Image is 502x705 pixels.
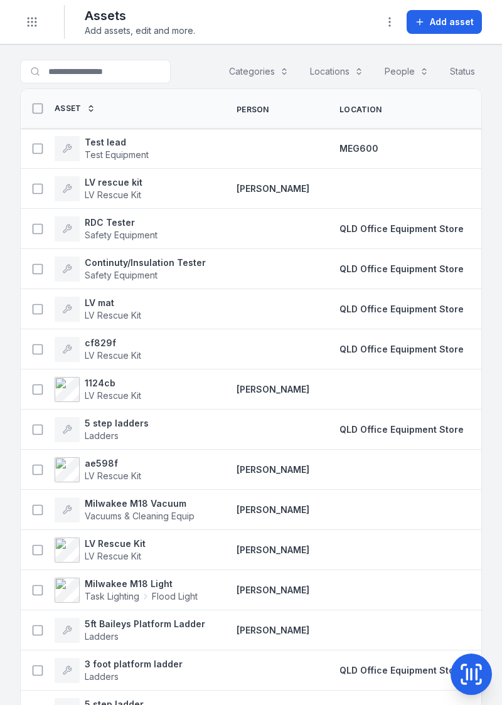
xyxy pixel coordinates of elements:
[85,377,141,390] strong: 1124cb
[85,457,141,470] strong: ae598f
[85,176,142,189] strong: LV rescue kit
[237,544,309,556] a: [PERSON_NAME]
[55,103,82,114] span: Asset
[152,590,198,603] span: Flood Light
[55,618,205,643] a: 5ft Baileys Platform LadderLadders
[339,304,464,314] span: QLD Office Equipment Store
[55,497,195,522] a: Milwakee M18 VacuumVacuums & Cleaning Equip
[339,263,464,275] a: QLD Office Equipment Store
[85,337,141,349] strong: cf829f
[85,310,141,321] span: LV Rescue Kit
[339,664,464,677] a: QLD Office Equipment Store
[430,16,474,28] span: Add asset
[237,183,309,195] a: [PERSON_NAME]
[339,143,378,154] span: MEG600
[237,383,309,396] a: [PERSON_NAME]
[85,470,141,481] span: LV Rescue Kit
[55,417,149,442] a: 5 step laddersLadders
[20,10,44,34] button: Toggle navigation
[85,350,141,361] span: LV Rescue Kit
[339,344,464,354] span: QLD Office Equipment Store
[339,424,464,435] span: QLD Office Equipment Store
[85,618,205,630] strong: 5ft Baileys Platform Ladder
[85,149,149,160] span: Test Equipment
[55,176,142,201] a: LV rescue kitLV Rescue Kit
[55,658,183,683] a: 3 foot platform ladderLadders
[237,624,309,637] a: [PERSON_NAME]
[339,223,464,234] span: QLD Office Equipment Store
[55,297,141,322] a: LV matLV Rescue Kit
[221,60,297,83] button: Categories
[85,497,195,510] strong: Milwakee M18 Vacuum
[85,24,195,37] span: Add assets, edit and more.
[55,377,141,402] a: 1124cbLV Rescue Kit
[85,631,119,642] span: Ladders
[339,223,464,235] a: QLD Office Equipment Store
[85,230,158,240] span: Safety Equipment
[442,60,497,83] button: Status
[339,263,464,274] span: QLD Office Equipment Store
[55,457,141,482] a: ae598fLV Rescue Kit
[339,142,378,155] a: MEG600
[85,551,141,561] span: LV Rescue Kit
[339,423,464,436] a: QLD Office Equipment Store
[85,297,141,309] strong: LV mat
[85,578,198,590] strong: Milwakee M18 Light
[55,103,95,114] a: Asset
[85,136,149,149] strong: Test lead
[85,671,119,682] span: Ladders
[85,590,139,603] span: Task Lighting
[55,257,206,282] a: Continuty/Insulation TesterSafety Equipment
[85,189,141,200] span: LV Rescue Kit
[237,464,309,476] a: [PERSON_NAME]
[55,578,198,603] a: Milwakee M18 LightTask LightingFlood Light
[85,538,146,550] strong: LV Rescue Kit
[339,105,382,115] span: Location
[55,216,158,241] a: RDC TesterSafety Equipment
[339,343,464,356] a: QLD Office Equipment Store
[85,257,206,269] strong: Continuty/Insulation Tester
[339,303,464,315] a: QLD Office Equipment Store
[237,584,309,596] a: [PERSON_NAME]
[55,538,146,563] a: LV Rescue KitLV Rescue Kit
[407,10,482,34] button: Add asset
[85,417,149,430] strong: 5 step ladders
[237,504,309,516] a: [PERSON_NAME]
[339,665,464,676] span: QLD Office Equipment Store
[85,658,183,671] strong: 3 foot platform ladder
[85,270,158,280] span: Safety Equipment
[376,60,437,83] button: People
[85,7,195,24] h2: Assets
[85,511,195,521] span: Vacuums & Cleaning Equip
[55,337,141,362] a: cf829fLV Rescue Kit
[85,390,141,401] span: LV Rescue Kit
[55,136,149,161] a: Test leadTest Equipment
[302,60,371,83] button: Locations
[85,430,119,441] span: Ladders
[85,216,158,229] strong: RDC Tester
[237,105,269,115] span: Person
